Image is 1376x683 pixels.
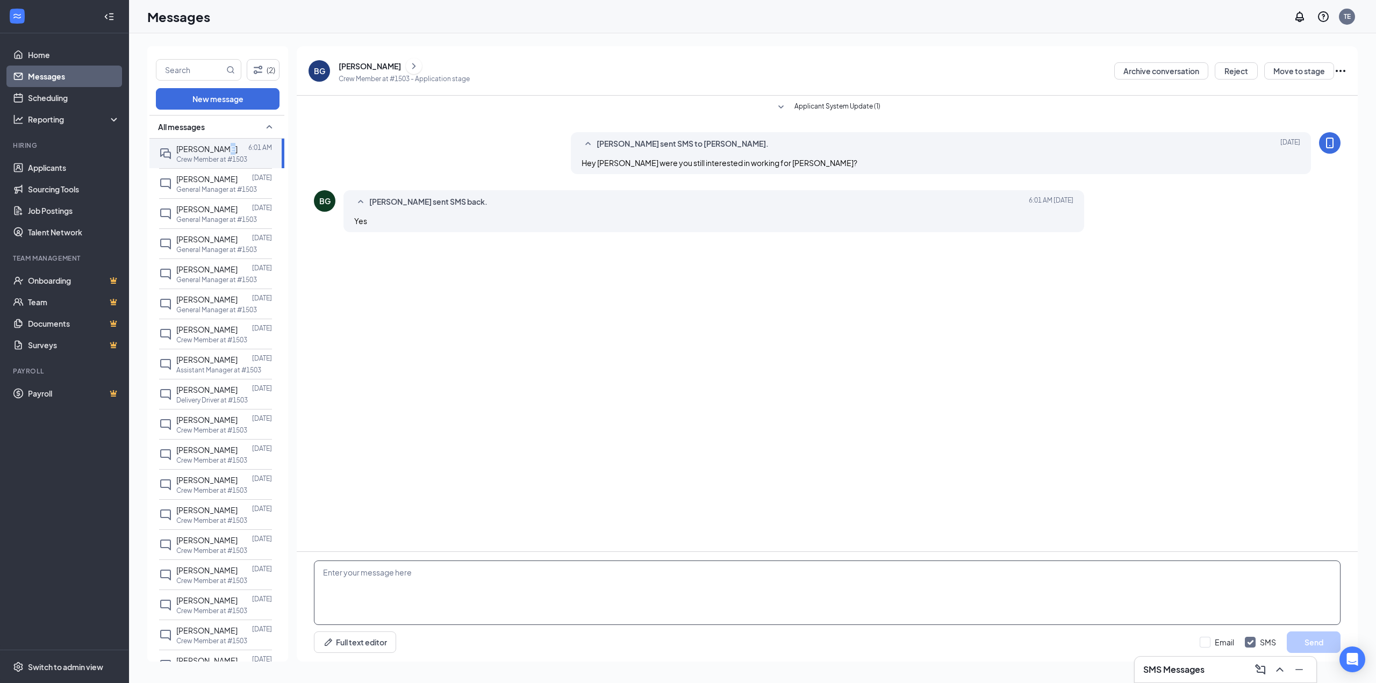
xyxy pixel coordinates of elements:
p: General Manager at #1503 [176,245,257,254]
svg: ChevronRight [408,60,419,73]
p: Crew Member at #1503 [176,516,247,525]
a: Messages [28,66,120,87]
p: Crew Member at #1503 [176,576,247,585]
svg: ChatInactive [159,659,172,672]
a: Job Postings [28,200,120,221]
span: [PERSON_NAME] [176,505,238,515]
p: [DATE] [252,534,272,543]
svg: WorkstreamLogo [12,11,23,21]
p: [DATE] [252,354,272,363]
span: [PERSON_NAME] [176,234,238,244]
button: Full text editorPen [314,631,396,653]
svg: SmallChevronUp [354,196,367,209]
p: General Manager at #1503 [176,275,257,284]
div: Reporting [28,114,120,125]
div: BG [319,196,331,206]
span: All messages [158,121,205,132]
p: [DATE] [252,655,272,664]
button: Reject [1215,62,1258,80]
svg: Ellipses [1334,64,1347,77]
button: Send [1287,631,1341,653]
p: Crew Member at #1503 [176,486,247,495]
button: New message [156,88,279,110]
p: [DATE] [252,173,272,182]
p: Crew Member at #1503 [176,606,247,615]
svg: ChatInactive [159,629,172,642]
span: Applicant System Update (1) [794,101,880,114]
svg: Minimize [1293,663,1306,676]
svg: Analysis [13,114,24,125]
p: Crew Member at #1503 [176,546,247,555]
svg: Pen [323,637,334,648]
p: Crew Member at #1503 - Application stage [339,74,470,83]
a: Home [28,44,120,66]
div: Team Management [13,254,118,263]
span: Hey [PERSON_NAME] were you still interested in working for [PERSON_NAME]? [582,158,857,168]
span: [DATE] [1280,138,1300,150]
span: [PERSON_NAME] [176,325,238,334]
button: ComposeMessage [1252,661,1269,678]
p: Crew Member at #1503 [176,636,247,645]
p: [DATE] [252,474,272,483]
span: [PERSON_NAME] [176,264,238,274]
svg: ChatInactive [159,177,172,190]
svg: ChatInactive [159,238,172,250]
p: [DATE] [252,263,272,272]
a: TeamCrown [28,291,120,313]
span: [PERSON_NAME] [176,415,238,425]
a: OnboardingCrown [28,270,120,291]
span: [PERSON_NAME] [176,565,238,575]
svg: ComposeMessage [1254,663,1267,676]
svg: ChatInactive [159,538,172,551]
p: 6:01 AM [248,143,272,152]
svg: Filter [252,63,264,76]
p: [DATE] [252,624,272,634]
a: PayrollCrown [28,383,120,404]
p: Delivery Driver at #1503 [176,396,248,405]
a: Applicants [28,157,120,178]
p: Crew Member at #1503 [176,456,247,465]
div: Switch to admin view [28,662,103,672]
button: ChevronRight [406,58,422,74]
svg: ChatInactive [159,448,172,461]
span: [PERSON_NAME] [176,445,238,455]
button: SmallChevronDownApplicant System Update (1) [775,101,880,114]
p: [DATE] [252,293,272,303]
div: [PERSON_NAME] [339,61,401,71]
span: [PERSON_NAME] [176,535,238,545]
a: DocumentsCrown [28,313,120,334]
span: [PERSON_NAME] [176,144,238,154]
svg: DoubleChat [159,147,172,160]
input: Search [156,60,224,80]
svg: ChatInactive [159,298,172,311]
svg: MagnifyingGlass [226,66,235,74]
svg: SmallChevronDown [775,101,787,114]
svg: SmallChevronUp [263,120,276,133]
svg: ChatInactive [159,388,172,401]
p: General Manager at #1503 [176,215,257,224]
svg: Notifications [1293,10,1306,23]
svg: QuestionInfo [1317,10,1330,23]
p: Assistant Manager at #1503 [176,365,261,375]
svg: ChevronUp [1273,663,1286,676]
div: Payroll [13,366,118,376]
p: [DATE] [252,323,272,333]
button: Move to stage [1264,62,1334,80]
svg: ChatInactive [159,328,172,341]
p: [DATE] [252,504,272,513]
svg: ChatInactive [159,358,172,371]
button: Minimize [1291,661,1308,678]
p: [DATE] [252,233,272,242]
span: [PERSON_NAME] [176,385,238,394]
p: Crew Member at #1503 [176,335,247,344]
svg: ChatInactive [159,599,172,612]
svg: MobileSms [1323,136,1336,149]
button: Filter (2) [247,59,279,81]
svg: ChatInactive [159,207,172,220]
svg: ChatInactive [159,478,172,491]
a: Scheduling [28,87,120,109]
h3: SMS Messages [1143,664,1205,675]
span: [PERSON_NAME] sent SMS to [PERSON_NAME]. [597,138,769,150]
div: TE [1344,12,1351,21]
span: [PERSON_NAME] [176,355,238,364]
